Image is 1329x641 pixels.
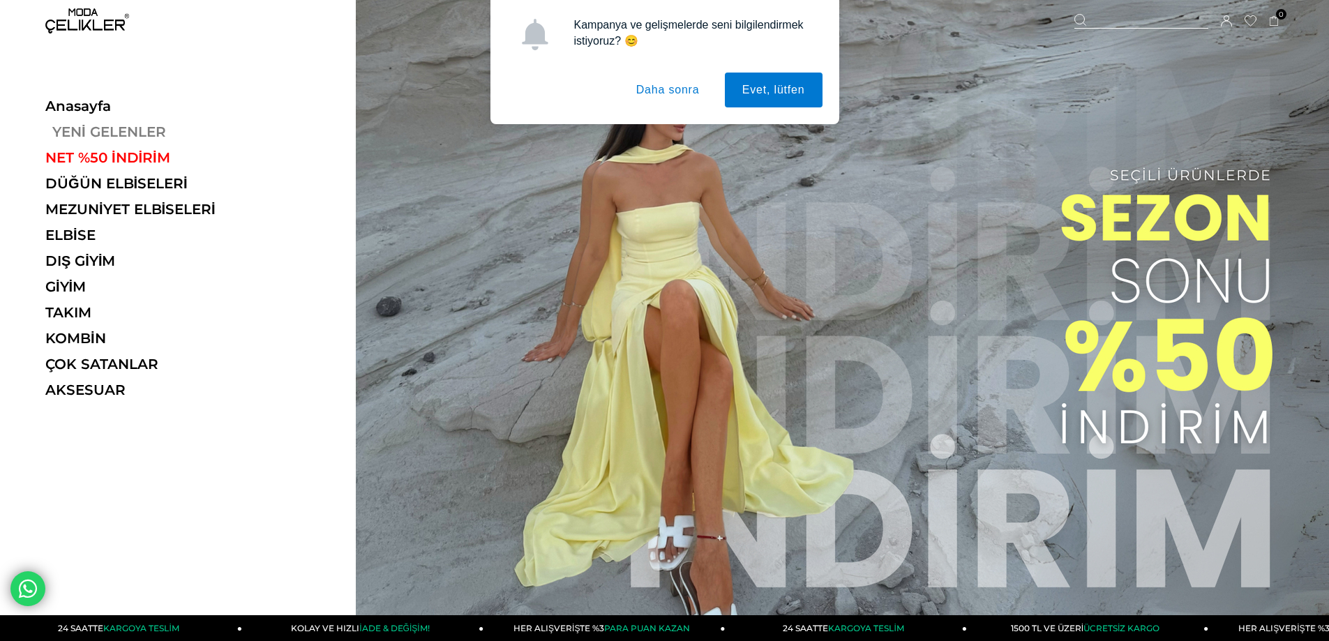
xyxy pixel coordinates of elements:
a: DIŞ GİYİM [45,252,237,269]
a: TAKIM [45,304,237,321]
a: NET %50 İNDİRİM [45,149,237,166]
span: İADE & DEĞİŞİM! [359,623,429,633]
img: notification icon [519,19,550,50]
button: Evet, lütfen [725,73,823,107]
span: PARA PUAN KAZAN [604,623,690,633]
span: KARGOYA TESLİM [103,623,179,633]
a: MEZUNİYET ELBİSELERİ [45,201,237,218]
a: 1500 TL VE ÜZERİÜCRETSİZ KARGO [967,615,1208,641]
a: KOLAY VE HIZLIİADE & DEĞİŞİM! [242,615,483,641]
a: YENİ GELENLER [45,123,237,140]
a: 24 SAATTEKARGOYA TESLİM [1,615,242,641]
a: KOMBİN [45,330,237,347]
span: KARGOYA TESLİM [828,623,903,633]
a: 24 SAATTEKARGOYA TESLİM [726,615,967,641]
a: HER ALIŞVERİŞTE %3PARA PUAN KAZAN [483,615,725,641]
a: AKSESUAR [45,382,237,398]
div: Kampanya ve gelişmelerde seni bilgilendirmek istiyoruz? 😊 [563,17,823,49]
a: GİYİM [45,278,237,295]
a: ELBİSE [45,227,237,243]
a: DÜĞÜN ELBİSELERİ [45,175,237,192]
button: Daha sonra [619,73,717,107]
a: ÇOK SATANLAR [45,356,237,372]
span: ÜCRETSİZ KARGO [1083,623,1159,633]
